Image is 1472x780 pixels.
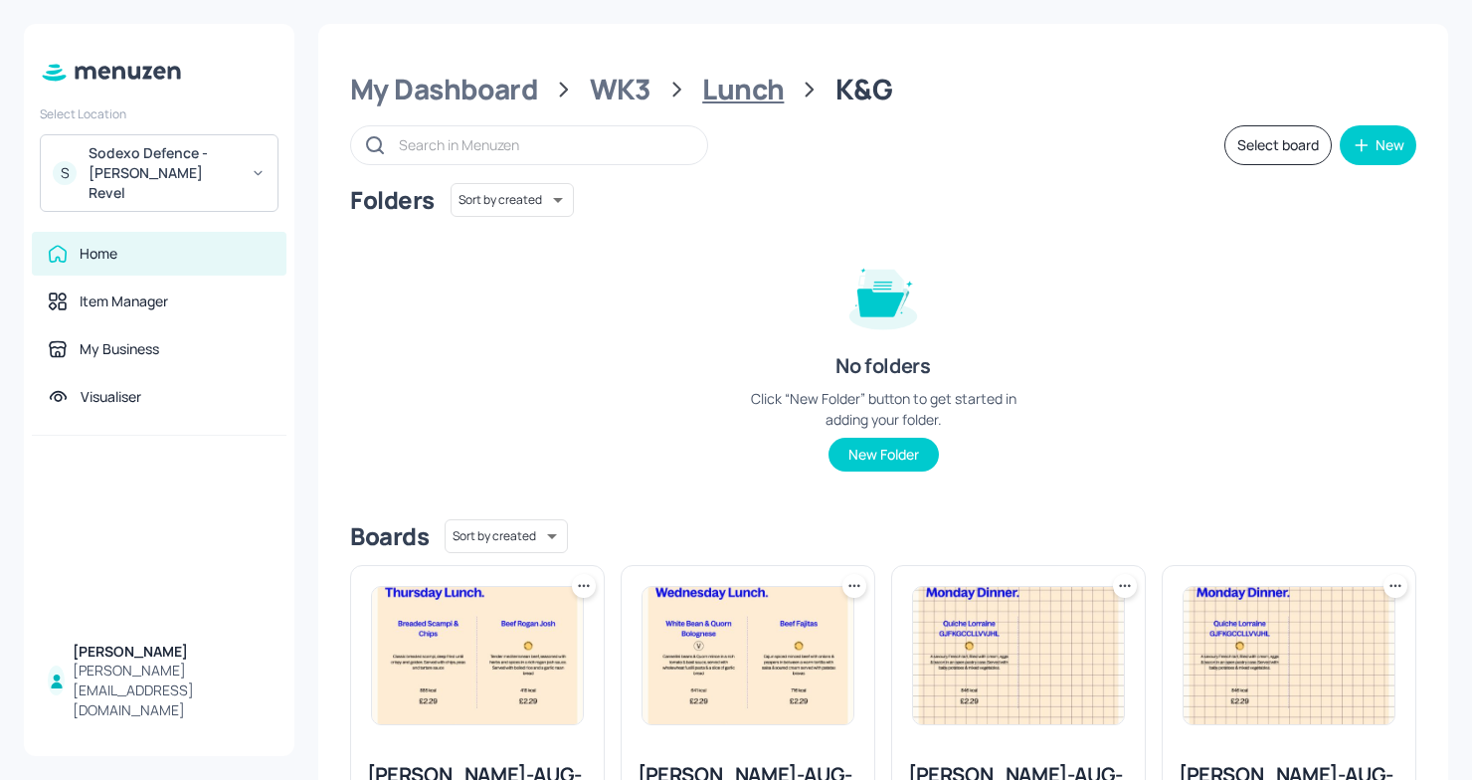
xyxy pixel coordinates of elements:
div: Item Manager [80,292,168,311]
div: Boards [350,520,429,552]
img: 2025-08-06-175448710006414mtfxt0123.jpeg [1184,587,1394,724]
button: New [1340,125,1416,165]
img: folder-empty [833,245,933,344]
img: 2025-08-06-175448710006414mtfxt0123.jpeg [913,587,1124,724]
div: New [1376,138,1404,152]
div: Home [80,244,117,264]
div: Folders [350,184,435,216]
div: Visualiser [81,387,141,407]
input: Search in Menuzen [399,130,687,159]
div: My Dashboard [350,72,538,107]
div: K&G [835,72,892,107]
img: 2025-10-03-1759491838733eqduqqbro7v.jpeg [643,587,853,724]
div: WK3 [590,72,651,107]
div: Click “New Folder” button to get started in adding your folder. [734,388,1032,430]
img: 2025-09-10-1757497327834oibr250pnqa.jpeg [372,587,583,724]
div: Sort by created [445,516,568,556]
div: Lunch [702,72,784,107]
div: Sort by created [451,180,574,220]
button: Select board [1224,125,1332,165]
div: [PERSON_NAME][EMAIL_ADDRESS][DOMAIN_NAME] [73,661,271,720]
div: My Business [80,339,159,359]
div: S [53,161,77,185]
div: Select Location [40,105,278,122]
div: Sodexo Defence - [PERSON_NAME] Revel [89,143,239,203]
button: New Folder [828,438,939,472]
div: No folders [835,352,930,380]
div: [PERSON_NAME] [73,642,271,662]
